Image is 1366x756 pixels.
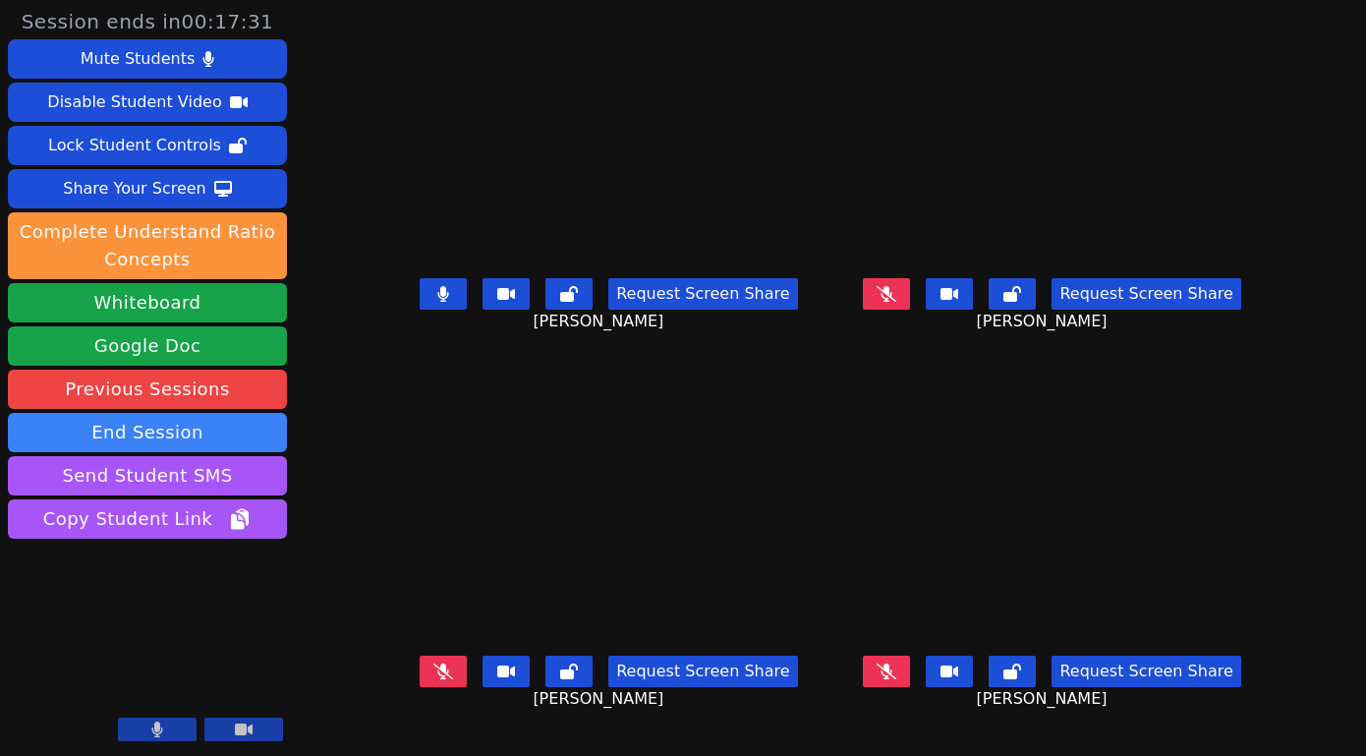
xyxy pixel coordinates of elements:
span: Copy Student Link [43,505,252,533]
button: Mute Students [8,39,287,79]
button: Request Screen Share [608,656,797,687]
span: [PERSON_NAME] [977,310,1112,333]
div: Lock Student Controls [48,130,221,161]
button: Complete Understand Ratio Concepts [8,212,287,279]
button: Request Screen Share [1052,278,1240,310]
button: Request Screen Share [1052,656,1240,687]
button: Share Your Screen [8,169,287,208]
button: Request Screen Share [608,278,797,310]
button: End Session [8,413,287,452]
button: Disable Student Video [8,83,287,122]
div: Disable Student Video [47,87,221,118]
button: Whiteboard [8,283,287,322]
time: 00:17:31 [182,10,274,33]
div: Share Your Screen [63,173,206,204]
div: Mute Students [81,43,195,75]
span: [PERSON_NAME] [533,310,668,333]
span: Session ends in [22,8,274,35]
span: [PERSON_NAME] [533,687,668,711]
a: Google Doc [8,326,287,366]
a: Previous Sessions [8,370,287,409]
button: Lock Student Controls [8,126,287,165]
button: Send Student SMS [8,456,287,495]
button: Copy Student Link [8,499,287,539]
span: [PERSON_NAME] [977,687,1112,711]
